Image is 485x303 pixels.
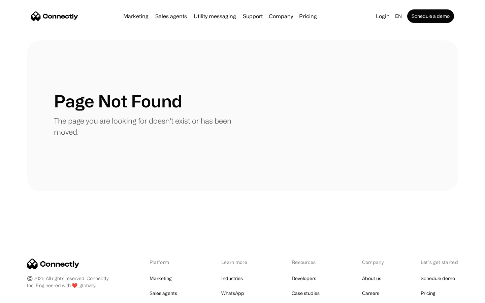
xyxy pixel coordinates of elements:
[269,11,293,21] div: Company
[150,274,172,283] a: Marketing
[221,274,243,283] a: Industries
[153,13,190,19] a: Sales agents
[362,259,386,266] div: Company
[362,289,379,298] a: Careers
[221,259,257,266] div: Learn more
[54,115,243,137] p: The page you are looking for doesn't exist or has been moved.
[395,11,402,21] div: en
[150,259,186,266] div: Platform
[13,291,40,301] ul: Language list
[362,274,381,283] a: About us
[407,9,454,23] a: Schedule a demo
[150,289,177,298] a: Sales agents
[292,259,327,266] div: Resources
[292,274,316,283] a: Developers
[191,13,239,19] a: Utility messaging
[292,289,320,298] a: Case studies
[296,13,320,19] a: Pricing
[421,274,455,283] a: Schedule demo
[121,13,151,19] a: Marketing
[373,11,392,21] a: Login
[421,259,458,266] div: Let’s get started
[54,91,182,111] h1: Page Not Found
[240,13,265,19] a: Support
[421,289,435,298] a: Pricing
[7,291,40,301] aside: Language selected: English
[221,289,244,298] a: WhatsApp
